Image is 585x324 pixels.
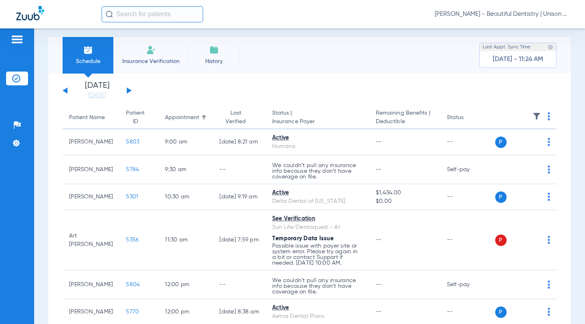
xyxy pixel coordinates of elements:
[495,137,507,148] span: P
[435,10,569,18] span: [PERSON_NAME] - Beautiful Dentistry | Unison Dental Group
[63,270,119,299] td: [PERSON_NAME]
[63,210,119,270] td: Art [PERSON_NAME]
[63,129,119,155] td: [PERSON_NAME]
[69,113,113,122] div: Patient Name
[102,6,203,22] input: Search for patients
[219,109,252,126] div: Last Verified
[548,165,550,174] img: group-dot-blue.svg
[126,167,139,172] span: 5784
[548,138,550,146] img: group-dot-blue.svg
[126,237,139,243] span: 5356
[213,210,266,270] td: [DATE] 7:59 PM
[376,237,382,243] span: --
[440,210,495,270] td: --
[483,43,531,51] span: Last Appt. Sync Time:
[126,309,139,315] span: 5770
[119,57,182,65] span: Insurance Verification
[158,184,213,210] td: 10:30 AM
[272,278,363,295] p: We couldn’t pull any insurance info because they don’t have coverage on file.
[158,129,213,155] td: 9:00 AM
[440,129,495,155] td: --
[495,191,507,203] span: P
[440,184,495,210] td: --
[440,155,495,184] td: Self-pay
[272,312,363,321] div: Aetna Dental Plans
[69,57,107,65] span: Schedule
[126,109,145,126] div: Patient ID
[69,113,105,122] div: Patient Name
[209,45,219,55] img: History
[376,139,382,145] span: --
[158,210,213,270] td: 11:30 AM
[266,107,369,129] th: Status |
[272,215,363,223] div: See Verification
[369,107,440,129] th: Remaining Benefits |
[83,45,93,55] img: Schedule
[213,155,266,184] td: --
[126,282,140,287] span: 5804
[272,223,363,232] div: Sun Life/Dentaquest - AI
[548,112,550,120] img: group-dot-blue.svg
[440,107,495,129] th: Status
[272,189,363,197] div: Active
[272,117,363,126] span: Insurance Payer
[548,236,550,244] img: group-dot-blue.svg
[533,112,541,120] img: filter.svg
[63,184,119,210] td: [PERSON_NAME]
[213,270,266,299] td: --
[63,155,119,184] td: [PERSON_NAME]
[158,270,213,299] td: 12:00 PM
[376,117,434,126] span: Deductible
[158,155,213,184] td: 9:30 AM
[272,142,363,151] div: Humana
[548,193,550,201] img: group-dot-blue.svg
[548,44,553,50] img: last sync help info
[493,55,543,63] span: [DATE] - 11:24 AM
[213,129,266,155] td: [DATE] 8:21 AM
[376,282,382,287] span: --
[272,304,363,312] div: Active
[376,189,434,197] span: $1,434.00
[272,197,363,206] div: Delta Dental of [US_STATE]
[219,109,259,126] div: Last Verified
[126,139,139,145] span: 5803
[440,270,495,299] td: Self-pay
[11,35,24,44] img: hamburger-icon
[126,194,138,200] span: 5301
[495,307,507,318] span: P
[544,285,585,324] iframe: Chat Widget
[376,197,434,206] span: $0.00
[73,82,121,100] li: [DATE]
[548,281,550,289] img: group-dot-blue.svg
[376,167,382,172] span: --
[272,163,363,180] p: We couldn’t pull any insurance info because they don’t have coverage on file.
[146,45,156,55] img: Manual Insurance Verification
[376,309,382,315] span: --
[495,235,507,246] span: P
[272,243,363,266] p: Possible issue with payer site or system error. Please try again in a bit or contact Support if n...
[106,11,113,18] img: Search Icon
[195,57,233,65] span: History
[73,91,121,100] a: [DATE]
[213,184,266,210] td: [DATE] 9:19 AM
[272,134,363,142] div: Active
[126,109,152,126] div: Patient ID
[272,236,334,241] span: Temporary Data Issue
[165,113,206,122] div: Appointment
[16,6,44,20] img: Zuub Logo
[165,113,199,122] div: Appointment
